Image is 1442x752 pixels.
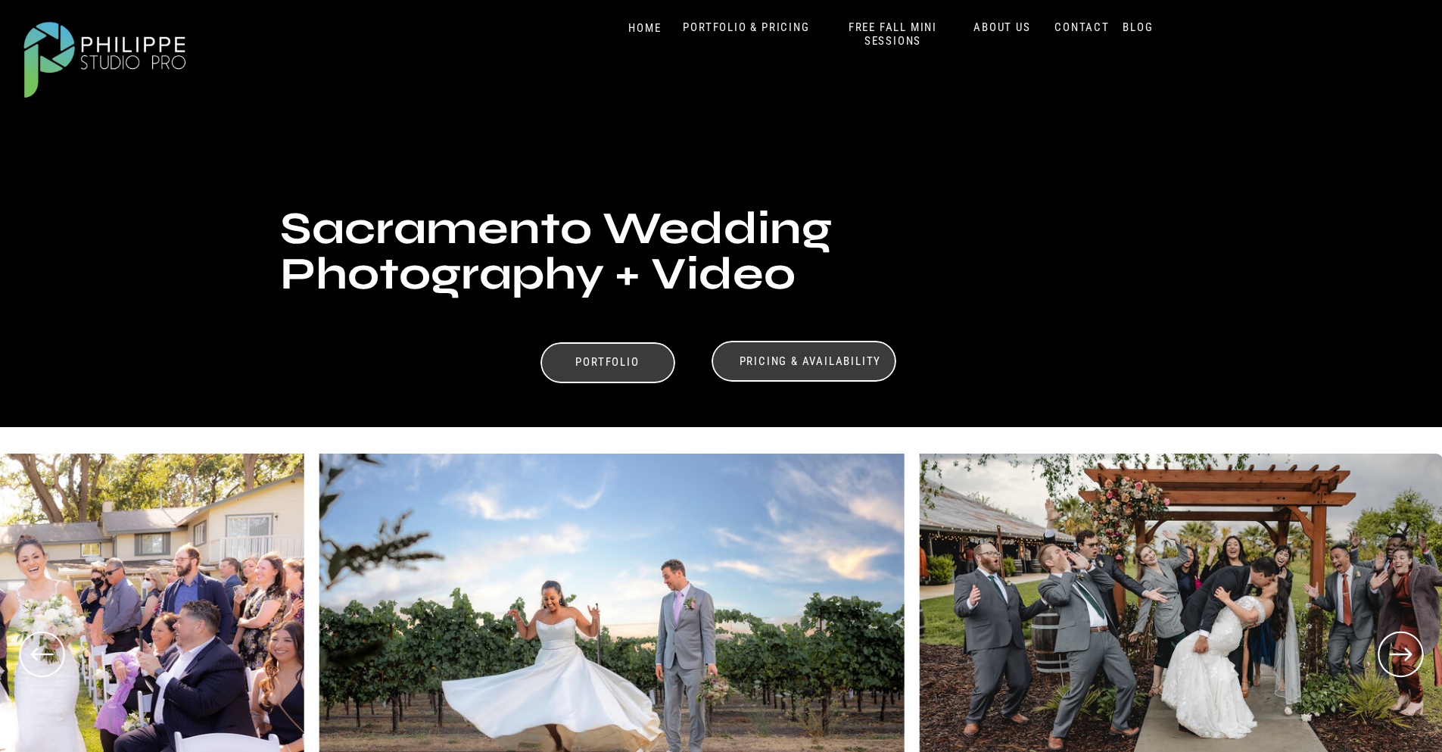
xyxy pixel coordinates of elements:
[1120,20,1157,35] a: BLOG
[677,20,816,35] a: PORTFOLIO & PRICING
[613,21,677,36] a: HOME
[1051,20,1113,35] a: CONTACT
[830,20,956,48] a: FREE FALL MINI SESSIONS
[556,355,660,373] a: Portfolio
[735,354,886,369] a: Pricing & Availability
[280,206,1163,316] h1: Sacramento Wedding Photography + Video
[743,385,1180,532] h2: Don't just take our word for it
[970,20,1035,35] a: ABOUT US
